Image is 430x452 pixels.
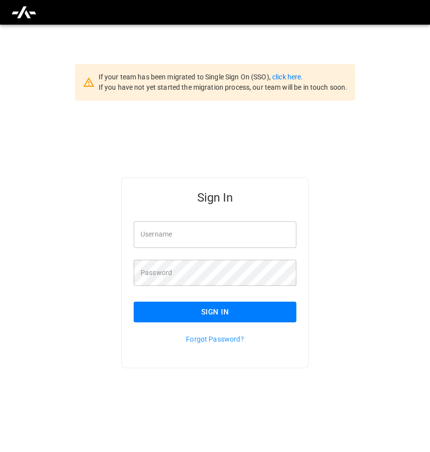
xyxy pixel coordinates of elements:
h5: Sign In [134,190,296,206]
span: If your team has been migrated to Single Sign On (SSO), [99,73,272,81]
p: Forgot Password? [134,334,296,344]
img: ampcontrol.io logo [11,3,37,22]
a: click here. [272,73,303,81]
button: Sign In [134,302,296,322]
span: If you have not yet started the migration process, our team will be in touch soon. [99,83,348,91]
